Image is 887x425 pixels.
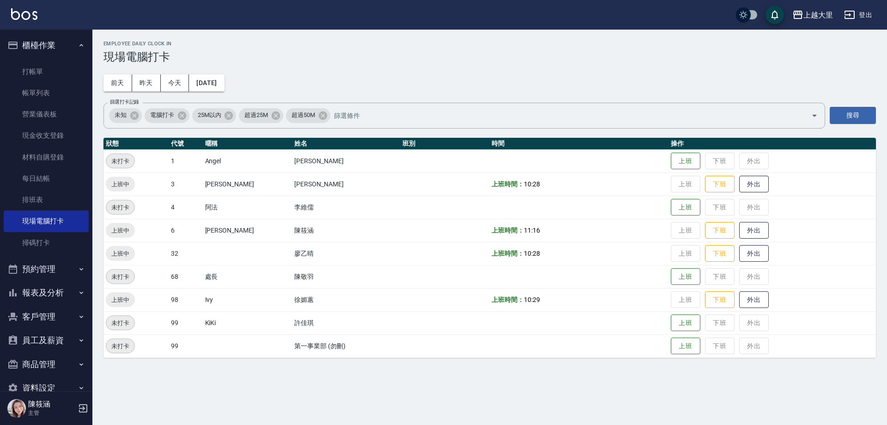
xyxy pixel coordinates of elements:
[492,180,524,188] b: 上班時間：
[668,138,876,150] th: 操作
[7,399,26,418] img: Person
[524,180,540,188] span: 10:28
[292,219,400,242] td: 陳筱涵
[492,227,524,234] b: 上班時間：
[106,318,134,328] span: 未打卡
[145,111,180,120] span: 電腦打卡
[4,376,89,400] button: 資料設定
[145,108,189,123] div: 電腦打卡
[106,203,134,212] span: 未打卡
[169,288,202,311] td: 98
[292,149,400,172] td: [PERSON_NAME]
[109,111,132,120] span: 未知
[524,250,540,257] span: 10:28
[292,172,400,196] td: [PERSON_NAME]
[4,281,89,305] button: 報表及分析
[739,176,769,193] button: 外出
[492,250,524,257] b: 上班時間：
[169,219,202,242] td: 6
[492,296,524,303] b: 上班時間：
[286,111,321,120] span: 超過50M
[239,108,283,123] div: 超過25M
[4,328,89,352] button: 員工及薪資
[292,311,400,334] td: 許佳琪
[671,268,700,285] button: 上班
[705,176,735,193] button: 下班
[106,295,135,305] span: 上班中
[189,74,224,92] button: [DATE]
[103,138,169,150] th: 狀態
[169,311,202,334] td: 99
[28,409,75,417] p: 主管
[286,108,330,123] div: 超過50M
[203,196,292,219] td: 阿法
[524,227,540,234] span: 11:16
[4,61,89,82] a: 打帳單
[161,74,189,92] button: 今天
[169,265,202,288] td: 68
[106,226,135,235] span: 上班中
[203,149,292,172] td: Angel
[203,138,292,150] th: 暱稱
[292,265,400,288] td: 陳敬羽
[28,400,75,409] h5: 陳筱涵
[524,296,540,303] span: 10:29
[132,74,161,92] button: 昨天
[671,199,700,216] button: 上班
[103,74,132,92] button: 前天
[807,108,822,123] button: Open
[739,222,769,239] button: 外出
[192,108,237,123] div: 25M以內
[705,291,735,308] button: 下班
[169,172,202,196] td: 3
[4,210,89,232] a: 現場電腦打卡
[4,104,89,125] a: 營業儀表板
[106,272,134,282] span: 未打卡
[203,311,292,334] td: KiKi
[765,6,784,24] button: save
[803,9,833,21] div: 上越大里
[4,168,89,189] a: 每日結帳
[671,314,700,332] button: 上班
[4,33,89,57] button: 櫃檯作業
[292,242,400,265] td: 廖乙晴
[203,288,292,311] td: Ivy
[169,149,202,172] td: 1
[4,125,89,146] a: 現金收支登錄
[292,138,400,150] th: 姓名
[103,41,876,47] h2: Employee Daily Clock In
[4,305,89,329] button: 客戶管理
[840,6,876,24] button: 登出
[789,6,837,25] button: 上越大里
[106,156,134,166] span: 未打卡
[4,257,89,281] button: 預約管理
[292,196,400,219] td: 李維儒
[106,179,135,189] span: 上班中
[332,107,795,123] input: 篩選條件
[830,107,876,124] button: 搜尋
[4,82,89,104] a: 帳單列表
[203,219,292,242] td: [PERSON_NAME]
[239,111,273,120] span: 超過25M
[11,8,37,20] img: Logo
[739,291,769,308] button: 外出
[169,334,202,357] td: 99
[192,111,227,120] span: 25M以內
[739,245,769,262] button: 外出
[292,288,400,311] td: 徐媚蕙
[400,138,490,150] th: 班別
[106,249,135,259] span: 上班中
[4,189,89,210] a: 排班表
[4,232,89,253] a: 掃碼打卡
[109,108,142,123] div: 未知
[169,138,202,150] th: 代號
[4,352,89,376] button: 商品管理
[671,338,700,355] button: 上班
[705,245,735,262] button: 下班
[169,242,202,265] td: 32
[292,334,400,357] td: 第一事業部 (勿刪)
[203,265,292,288] td: 處長
[4,147,89,168] a: 材料自購登錄
[169,196,202,219] td: 4
[705,222,735,239] button: 下班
